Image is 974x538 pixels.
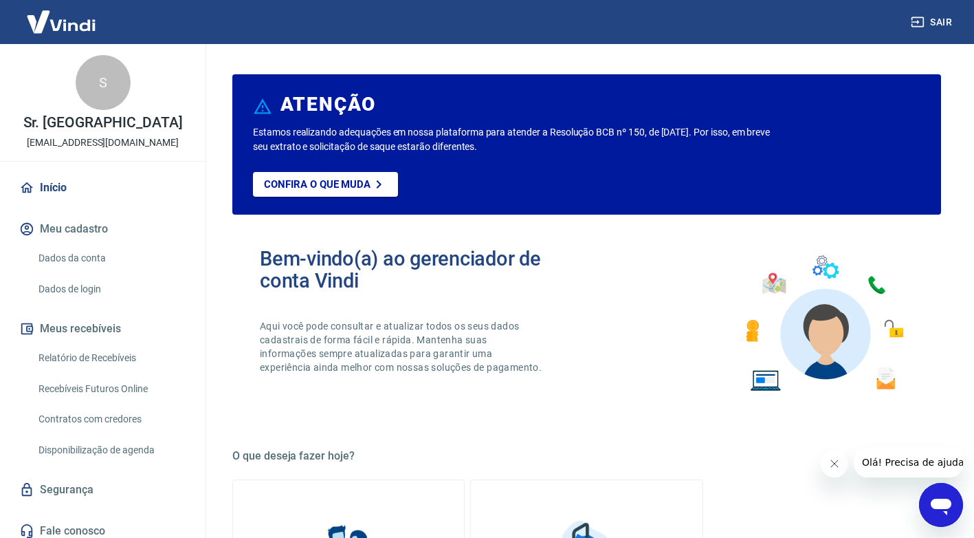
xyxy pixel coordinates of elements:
p: Confira o que muda [264,178,370,191]
a: Dados de login [33,275,189,303]
h2: Bem-vindo(a) ao gerenciador de conta Vindi [260,248,587,292]
a: Confira o que muda [253,172,398,197]
img: Vindi [16,1,106,43]
a: Segurança [16,475,189,505]
iframe: Botão para abrir a janela de mensagens [919,483,963,527]
a: Início [16,173,189,203]
a: Dados da conta [33,244,189,272]
p: Estamos realizando adequações em nossa plataforma para atender a Resolução BCB nº 150, de [DATE].... [253,125,787,154]
img: Imagem de um avatar masculino com diversos icones exemplificando as funcionalidades do gerenciado... [733,248,914,400]
button: Meu cadastro [16,214,189,244]
h5: O que deseja fazer hoje? [232,449,941,463]
a: Recebíveis Futuros Online [33,375,189,403]
iframe: Fechar mensagem [821,450,848,477]
button: Meus recebíveis [16,314,189,344]
p: Aqui você pode consultar e atualizar todos os seus dados cadastrais de forma fácil e rápida. Mant... [260,319,544,374]
a: Disponibilização de agenda [33,436,189,464]
div: S [76,55,131,110]
button: Sair [908,10,958,35]
iframe: Mensagem da empresa [854,447,963,477]
span: Olá! Precisa de ajuda? [8,10,115,21]
a: Relatório de Recebíveis [33,344,189,372]
p: Sr. [GEOGRAPHIC_DATA] [23,116,183,130]
a: Contratos com credores [33,405,189,433]
h6: ATENÇÃO [280,98,376,111]
p: [EMAIL_ADDRESS][DOMAIN_NAME] [27,136,179,150]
